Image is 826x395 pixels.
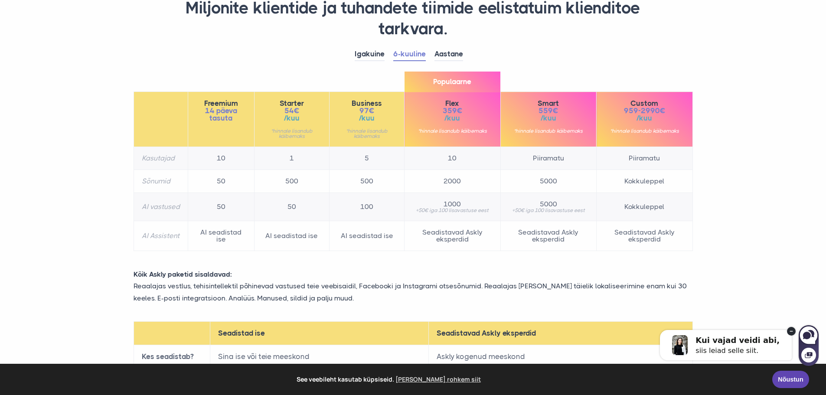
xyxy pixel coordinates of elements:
p: Reaalajas vestlus, tehisintellektil põhinevad vastused teie veebisaidil, Facebooki ja Instagrami ... [127,280,699,304]
td: AI seadistad ise [254,221,329,251]
span: Smart [509,100,588,107]
small: +50€ iga 100 lisavastuse eest [412,208,492,213]
span: See veebileht kasutab küpsiseid. [13,373,766,386]
span: 1000 [412,201,492,208]
small: *hinnale lisandub käibemaks [509,128,588,134]
strong: Kõik Askly paketid sisaldavad: [134,270,232,278]
td: Piiramatu [597,147,692,170]
td: 500 [254,170,329,193]
td: Askly kogenud meeskond [429,345,692,368]
th: AI Assistent [134,221,188,251]
a: learn more about cookies [394,373,482,386]
small: *hinnale lisandub käibemaks [337,128,396,139]
span: Custom [604,100,684,107]
span: 14 päeva tasuta [196,107,246,122]
span: /kuu [412,114,492,122]
td: AI seadistad ise [188,221,254,251]
span: 54€ [262,107,321,114]
td: 10 [405,147,500,170]
td: 10 [188,147,254,170]
a: 6-kuuline [393,48,426,61]
span: /kuu [337,114,396,122]
span: 559€ [509,107,588,114]
small: *hinnale lisandub käibemaks [604,128,684,134]
td: Seadistavad Askly eksperdid [405,221,500,251]
small: +50€ iga 100 lisavastuse eest [509,208,588,213]
span: Business [337,100,396,107]
td: 5000 [500,170,596,193]
span: Starter [262,100,321,107]
td: 2000 [405,170,500,193]
th: Kasutajad [134,147,188,170]
span: /kuu [604,114,684,122]
span: Flex [412,100,492,107]
th: Seadistavad Askly eksperdid [429,321,692,345]
td: 100 [330,193,405,221]
td: Sina ise või teie meeskond [210,345,429,368]
td: Kokkuleppel [597,170,692,193]
iframe: Askly chat [641,314,819,367]
span: Freemium [196,100,246,107]
td: 50 [188,193,254,221]
td: 50 [188,170,254,193]
th: Sõnumid [134,170,188,193]
td: 1 [254,147,329,170]
a: Nõustun [772,371,809,388]
td: Piiramatu [500,147,596,170]
td: Seadistavad Askly eksperdid [500,221,596,251]
th: AI vastused [134,193,188,221]
th: Kes seadistab? [134,345,210,368]
td: Seadistavad Askly eksperdid [597,221,692,251]
span: Populaarne [405,72,500,92]
small: *hinnale lisandub käibemaks [262,128,321,139]
a: Aastane [434,48,463,61]
span: 959-2990€ [604,107,684,114]
a: Igakuine [355,48,385,61]
span: 359€ [412,107,492,114]
span: Kokkuleppel [604,203,684,210]
td: 5 [330,147,405,170]
td: 50 [254,193,329,221]
th: Seadistad ise [210,321,429,345]
span: /kuu [262,114,321,122]
span: 97€ [337,107,396,114]
small: *hinnale lisandub käibemaks [412,128,492,134]
span: 5000 [509,201,588,208]
td: AI seadistad ise [330,221,405,251]
td: 500 [330,170,405,193]
span: /kuu [509,114,588,122]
